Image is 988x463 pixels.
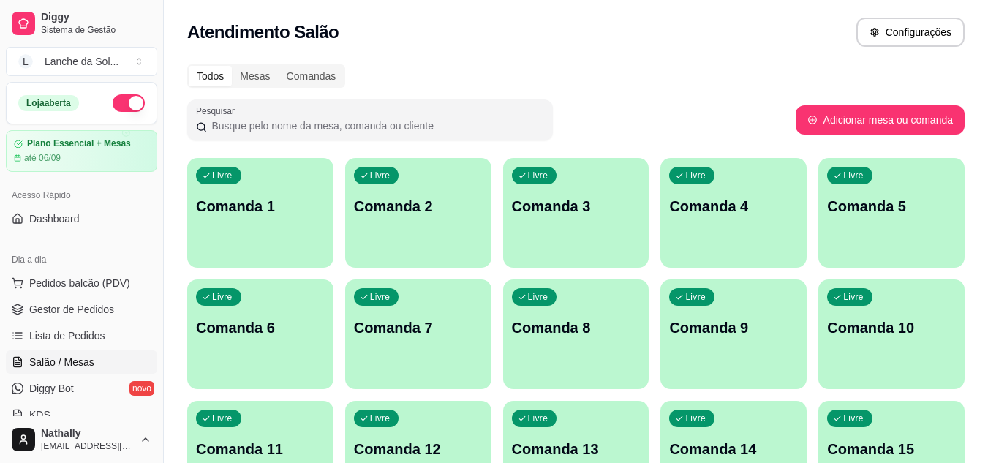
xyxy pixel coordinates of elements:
[856,18,965,47] button: Configurações
[27,138,131,149] article: Plano Essencial + Mesas
[685,170,706,181] p: Livre
[6,271,157,295] button: Pedidos balcão (PDV)
[187,20,339,44] h2: Atendimento Salão
[843,291,864,303] p: Livre
[187,279,333,389] button: LivreComanda 6
[685,291,706,303] p: Livre
[29,211,80,226] span: Dashboard
[528,413,548,424] p: Livre
[354,439,483,459] p: Comanda 12
[512,439,641,459] p: Comanda 13
[29,328,105,343] span: Lista de Pedidos
[370,291,391,303] p: Livre
[512,196,641,217] p: Comanda 3
[41,427,134,440] span: Nathally
[818,158,965,268] button: LivreComanda 5
[189,66,232,86] div: Todos
[6,377,157,400] a: Diggy Botnovo
[29,381,74,396] span: Diggy Bot
[212,170,233,181] p: Livre
[354,196,483,217] p: Comanda 2
[232,66,278,86] div: Mesas
[41,11,151,24] span: Diggy
[370,413,391,424] p: Livre
[354,317,483,338] p: Comanda 7
[6,403,157,426] a: KDS
[6,47,157,76] button: Select a team
[345,158,491,268] button: LivreComanda 2
[503,279,649,389] button: LivreComanda 8
[528,170,548,181] p: Livre
[196,196,325,217] p: Comanda 1
[660,279,807,389] button: LivreComanda 9
[827,317,956,338] p: Comanda 10
[187,158,333,268] button: LivreComanda 1
[6,324,157,347] a: Lista de Pedidos
[29,407,50,422] span: KDS
[827,439,956,459] p: Comanda 15
[660,158,807,268] button: LivreComanda 4
[6,130,157,172] a: Plano Essencial + Mesasaté 06/09
[41,440,134,452] span: [EMAIL_ADDRESS][DOMAIN_NAME]
[212,413,233,424] p: Livre
[29,302,114,317] span: Gestor de Pedidos
[6,248,157,271] div: Dia a dia
[512,317,641,338] p: Comanda 8
[528,291,548,303] p: Livre
[6,422,157,457] button: Nathally[EMAIL_ADDRESS][DOMAIN_NAME]
[196,105,240,117] label: Pesquisar
[796,105,965,135] button: Adicionar mesa ou comanda
[818,279,965,389] button: LivreComanda 10
[29,355,94,369] span: Salão / Mesas
[6,184,157,207] div: Acesso Rápido
[6,6,157,41] a: DiggySistema de Gestão
[669,439,798,459] p: Comanda 14
[45,54,118,69] div: Lanche da Sol ...
[196,317,325,338] p: Comanda 6
[669,317,798,338] p: Comanda 9
[113,94,145,112] button: Alterar Status
[29,276,130,290] span: Pedidos balcão (PDV)
[685,413,706,424] p: Livre
[207,118,544,133] input: Pesquisar
[18,95,79,111] div: Loja aberta
[279,66,344,86] div: Comandas
[41,24,151,36] span: Sistema de Gestão
[24,152,61,164] article: até 06/09
[6,298,157,321] a: Gestor de Pedidos
[827,196,956,217] p: Comanda 5
[18,54,33,69] span: L
[843,170,864,181] p: Livre
[345,279,491,389] button: LivreComanda 7
[6,350,157,374] a: Salão / Mesas
[669,196,798,217] p: Comanda 4
[6,207,157,230] a: Dashboard
[843,413,864,424] p: Livre
[212,291,233,303] p: Livre
[196,439,325,459] p: Comanda 11
[370,170,391,181] p: Livre
[503,158,649,268] button: LivreComanda 3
